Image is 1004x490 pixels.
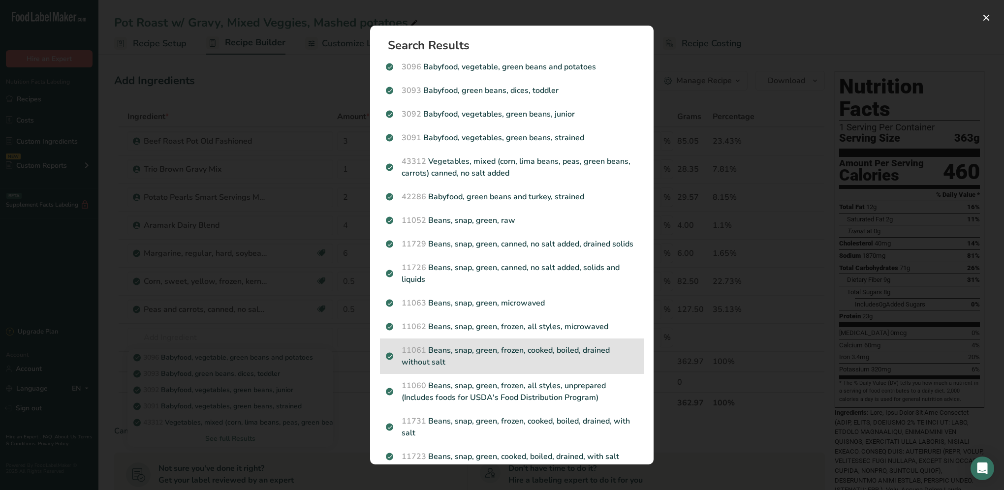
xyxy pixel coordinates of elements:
p: Beans, snap, green, raw [386,214,638,226]
span: 11731 [402,416,426,427]
span: 11060 [402,380,426,391]
p: Beans, snap, green, frozen, cooked, boiled, drained without salt [386,344,638,368]
span: 11062 [402,321,426,332]
p: Beans, snap, green, frozen, all styles, unprepared (Includes foods for USDA's Food Distribution P... [386,380,638,403]
span: 3096 [402,61,421,72]
span: 11723 [402,451,426,462]
p: Babyfood, vegetables, green beans, junior [386,108,638,120]
p: Beans, snap, green, canned, no salt added, solids and liquids [386,262,638,285]
p: Babyfood, vegetable, green beans and potatoes [386,61,638,73]
h1: Search Results [388,39,644,51]
span: 11063 [402,298,426,308]
span: 42286 [402,191,426,202]
p: Beans, snap, green, frozen, all styles, microwaved [386,321,638,333]
p: Babyfood, vegetables, green beans, strained [386,132,638,144]
div: Open Intercom Messenger [971,457,994,480]
span: 43312 [402,156,426,167]
span: 11729 [402,239,426,249]
span: 3091 [402,132,421,143]
span: 11052 [402,215,426,226]
p: Beans, snap, green, frozen, cooked, boiled, drained, with salt [386,415,638,439]
span: 11726 [402,262,426,273]
span: 11061 [402,345,426,356]
p: Beans, snap, green, cooked, boiled, drained, with salt [386,451,638,462]
span: 3092 [402,109,421,120]
p: Beans, snap, green, microwaved [386,297,638,309]
p: Babyfood, green beans and turkey, strained [386,191,638,203]
p: Beans, snap, green, canned, no salt added, drained solids [386,238,638,250]
p: Vegetables, mixed (corn, lima beans, peas, green beans, carrots) canned, no salt added [386,155,638,179]
p: Babyfood, green beans, dices, toddler [386,85,638,96]
span: 3093 [402,85,421,96]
